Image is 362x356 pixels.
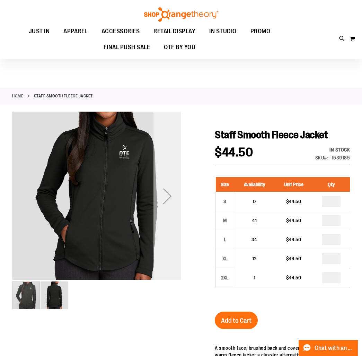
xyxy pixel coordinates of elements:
[221,317,251,324] span: Add to Cart
[278,274,309,281] div: $44.50
[215,312,258,329] button: Add to Cart
[215,129,328,141] span: Staff Smooth Fleece Jacket
[56,24,95,40] a: APPAREL
[12,112,181,310] div: carousel
[164,40,195,55] span: OTF BY YOU
[34,93,93,99] strong: Staff Smooth Fleece Jacket
[252,218,257,223] span: 41
[254,275,255,280] span: 1
[315,146,350,153] div: In stock
[101,24,140,39] span: ACCESSORIES
[63,24,88,39] span: APPAREL
[278,198,309,205] div: $44.50
[12,112,181,281] div: Product image for Smooth Fleece Jacket
[216,177,234,192] th: Size
[315,345,354,351] span: Chat with an Expert
[209,24,237,39] span: IN STUDIO
[252,256,256,261] span: 12
[220,272,230,283] div: 2XL
[97,40,157,55] a: FINAL PUSH SALE
[278,236,309,243] div: $44.50
[153,24,195,39] span: RETAIL DISPLAY
[147,24,202,40] a: RETAIL DISPLAY
[332,154,350,161] div: 1539185
[22,24,57,40] a: JUST IN
[157,40,202,55] a: OTF BY YOU
[278,217,309,224] div: $44.50
[29,24,50,39] span: JUST IN
[220,253,230,264] div: XL
[104,40,150,55] span: FINAL PUSH SALE
[275,177,313,192] th: Unit Price
[215,145,253,159] span: $44.50
[253,199,256,204] span: 0
[250,24,271,39] span: PROMO
[220,196,230,207] div: S
[41,281,68,310] div: image 2 of 2
[220,234,230,245] div: L
[202,24,244,39] a: IN STUDIO
[251,237,257,242] span: 34
[234,177,275,192] th: Availability
[313,177,350,192] th: Qty
[12,93,23,99] a: Home
[315,155,329,160] strong: SKU
[244,24,277,40] a: PROMO
[41,281,68,309] img: Alternate image #1 for 1539185
[278,255,309,262] div: $44.50
[153,112,181,281] div: Next
[315,146,350,153] div: Availability
[143,7,219,22] img: Shop Orangetheory
[95,24,147,40] a: ACCESSORIES
[12,281,41,310] div: image 1 of 2
[220,215,230,226] div: M
[299,340,358,356] button: Chat with an Expert
[12,111,181,280] img: Product image for Smooth Fleece Jacket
